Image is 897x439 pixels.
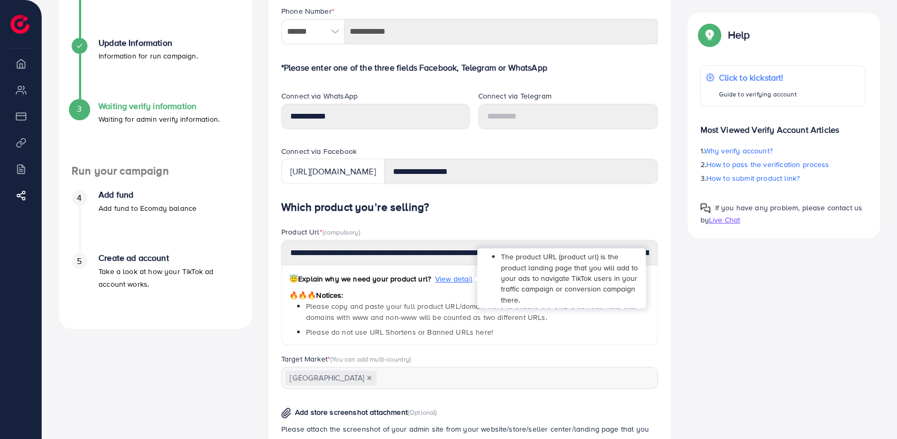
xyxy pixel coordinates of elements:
[77,103,82,115] span: 3
[77,192,82,204] span: 4
[98,190,196,200] h4: Add fund
[281,407,291,418] img: img
[281,159,385,184] div: [URL][DOMAIN_NAME]
[718,71,796,84] p: Click to kickstart!
[700,25,719,44] img: Popup guide
[289,274,431,284] span: Explain why we need your product url?
[281,201,658,214] h4: Which product you’re selling?
[435,274,472,284] span: View detail
[852,392,889,431] iframe: Chat
[98,113,220,125] p: Waiting for admin verify information.
[98,38,198,48] h4: Update Information
[295,407,408,417] span: Add store screenshot attachment
[281,227,360,237] label: Product Url
[700,144,865,157] p: 1.
[322,227,360,237] span: (compulsory)
[700,202,862,225] span: If you have any problem, please contact us by
[709,214,740,225] span: Live Chat
[367,375,372,381] button: Deselect Pakistan
[289,290,343,300] span: Notices:
[289,290,316,300] span: 🔥🔥🔥
[59,164,252,178] h4: Run your campaign
[98,202,196,214] p: Add fund to Ecomdy balance
[98,101,220,111] h4: Waiting verify information
[727,28,750,41] p: Help
[289,274,298,284] span: 😇
[706,173,800,183] span: How to submit product link?
[59,253,252,316] li: Create ad account
[281,354,411,364] label: Target Market
[281,6,334,16] label: Phone Number
[281,367,658,388] div: Search for option
[59,38,252,101] li: Update Information
[98,253,239,263] h4: Create ad account
[281,61,658,74] p: *Please enter one of the three fields Facebook, Telegram or WhatsApp
[11,15,29,34] img: logo
[281,146,357,157] label: Connect via Facebook
[700,115,865,136] p: Most Viewed Verify Account Articles
[59,190,252,253] li: Add fund
[408,407,437,417] span: (Optional)
[77,255,82,267] span: 5
[378,370,645,386] input: Search for option
[706,159,830,170] span: How to pass the verification process
[59,101,252,164] li: Waiting verify information
[98,50,198,62] p: Information for run campaign.
[306,301,636,322] span: Please copy and paste your full product URL/domain here to ensure the URL is correct. Note that d...
[98,265,239,290] p: Take a look at how your TikTok ad account works.
[478,91,551,101] label: Connect via Telegram
[718,88,796,101] p: Guide to verifying account
[700,203,711,213] img: Popup guide
[501,251,638,305] span: The product URL (product url) is the product landing page that you will add to your ads to naviga...
[704,145,773,156] span: Why verify account?
[330,354,411,364] span: (You can add multi-country)
[700,158,865,171] p: 2.
[700,172,865,184] p: 3.
[281,91,358,101] label: Connect via WhatsApp
[306,327,493,337] span: Please do not use URL Shortens or Banned URLs here!
[285,370,377,385] span: [GEOGRAPHIC_DATA]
